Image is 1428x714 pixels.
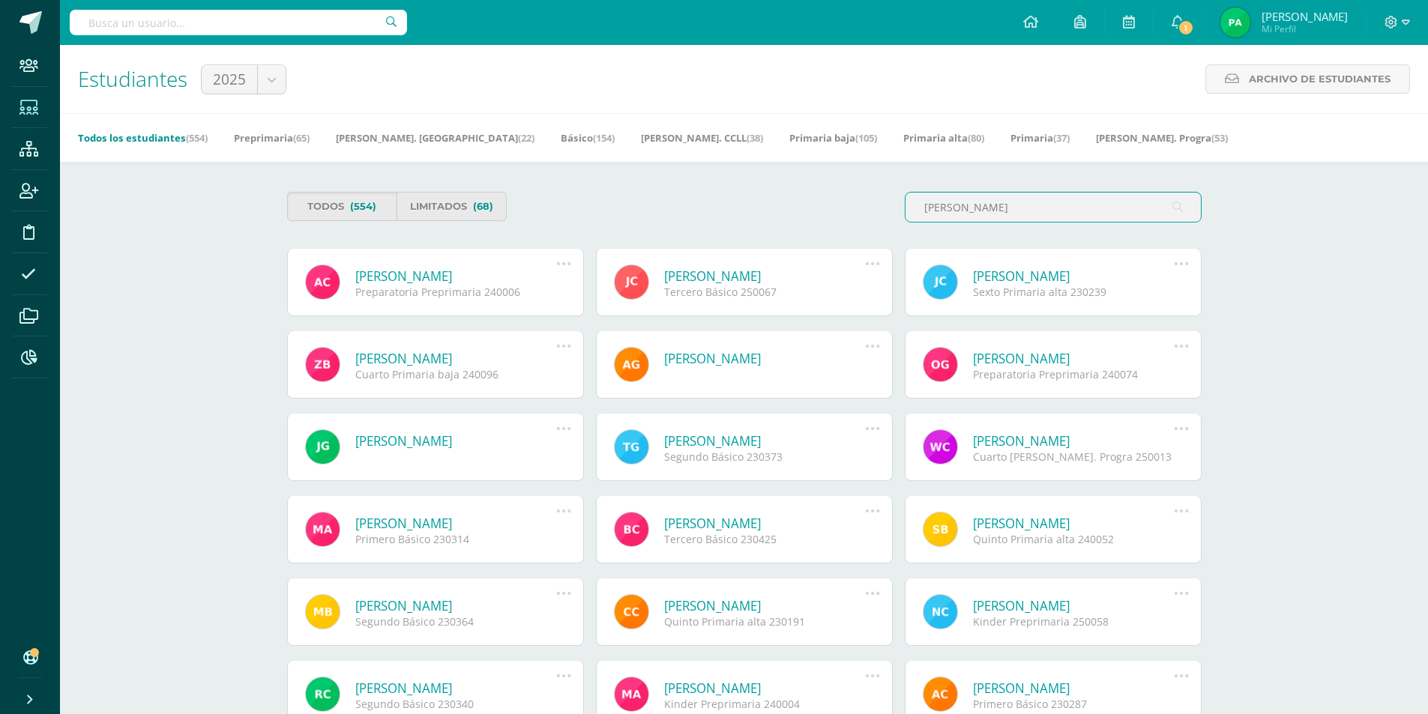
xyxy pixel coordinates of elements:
[906,193,1201,222] input: Busca al estudiante aquí...
[397,192,507,221] a: Limitados(68)
[664,597,866,614] a: [PERSON_NAME]
[355,515,557,532] a: [PERSON_NAME]
[355,680,557,697] a: [PERSON_NAME]
[355,267,557,285] a: [PERSON_NAME]
[1262,9,1348,24] span: [PERSON_NAME]
[1010,126,1070,150] a: Primaria(37)
[70,10,407,35] input: Busca un usuario...
[293,131,310,145] span: (65)
[355,697,557,711] div: Segundo Básico 230340
[1249,65,1391,93] span: Archivo de Estudiantes
[1211,131,1228,145] span: (53)
[664,680,866,697] a: [PERSON_NAME]
[355,614,557,629] div: Segundo Básico 230364
[973,267,1175,285] a: [PERSON_NAME]
[664,285,866,299] div: Tercero Básico 250067
[973,450,1175,464] div: Cuarto [PERSON_NAME]. Progra 250013
[664,697,866,711] div: Kinder Preprimaria 240004
[355,532,557,546] div: Primero Básico 230314
[186,131,208,145] span: (554)
[641,126,763,150] a: [PERSON_NAME]. CCLL(38)
[664,432,866,450] a: [PERSON_NAME]
[973,432,1175,450] a: [PERSON_NAME]
[78,64,187,93] span: Estudiantes
[350,193,376,220] span: (554)
[664,450,866,464] div: Segundo Básico 230373
[855,131,877,145] span: (105)
[973,350,1175,367] a: [PERSON_NAME]
[664,267,866,285] a: [PERSON_NAME]
[355,432,557,450] a: [PERSON_NAME]
[518,131,534,145] span: (22)
[664,532,866,546] div: Tercero Básico 230425
[355,367,557,381] div: Cuarto Primaria baja 240096
[973,697,1175,711] div: Primero Básico 230287
[664,350,866,367] a: [PERSON_NAME]
[336,126,534,150] a: [PERSON_NAME]. [GEOGRAPHIC_DATA](22)
[355,285,557,299] div: Preparatoria Preprimaria 240006
[473,193,493,220] span: (68)
[1178,19,1194,36] span: 1
[664,614,866,629] div: Quinto Primaria alta 230191
[1096,126,1228,150] a: [PERSON_NAME]. Progra(53)
[747,131,763,145] span: (38)
[789,126,877,150] a: Primaria baja(105)
[973,614,1175,629] div: Kinder Preprimaria 250058
[1220,7,1250,37] img: ea606af391f2c2e5188f5482682bdea3.png
[973,597,1175,614] a: [PERSON_NAME]
[973,285,1175,299] div: Sexto Primaria alta 230239
[973,680,1175,697] a: [PERSON_NAME]
[1053,131,1070,145] span: (37)
[1262,22,1348,35] span: Mi Perfil
[903,126,984,150] a: Primaria alta(80)
[287,192,397,221] a: Todos(554)
[213,65,246,94] span: 2025
[973,367,1175,381] div: Preparatoria Preprimaria 240074
[973,532,1175,546] div: Quinto Primaria alta 240052
[202,65,286,94] a: 2025
[973,515,1175,532] a: [PERSON_NAME]
[1205,64,1410,94] a: Archivo de Estudiantes
[968,131,984,145] span: (80)
[78,126,208,150] a: Todos los estudiantes(554)
[355,350,557,367] a: [PERSON_NAME]
[234,126,310,150] a: Preprimaria(65)
[664,515,866,532] a: [PERSON_NAME]
[561,126,615,150] a: Básico(154)
[593,131,615,145] span: (154)
[355,597,557,614] a: [PERSON_NAME]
